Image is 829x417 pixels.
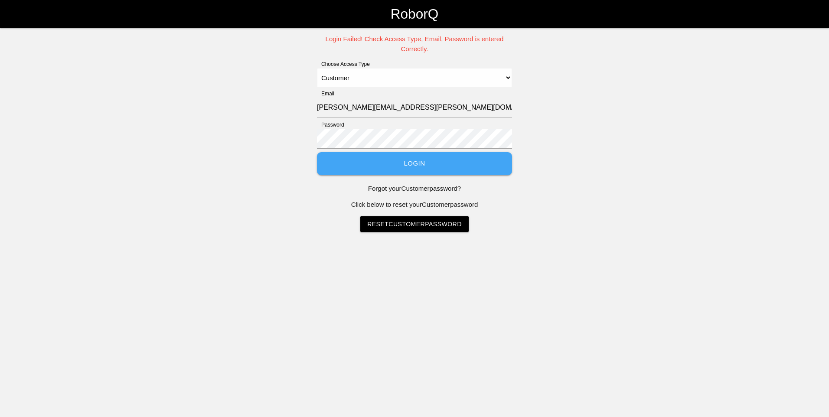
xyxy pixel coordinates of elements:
[317,60,370,68] label: Choose Access Type
[317,34,512,54] p: Login Failed! Check Access Type, Email, Password is entered Correctly.
[317,184,512,194] p: Forgot your Customer password?
[360,216,469,232] a: ResetCustomerPassword
[317,121,344,129] label: Password
[317,200,512,210] p: Click below to reset your Customer password
[317,152,512,175] button: Login
[317,90,334,98] label: Email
